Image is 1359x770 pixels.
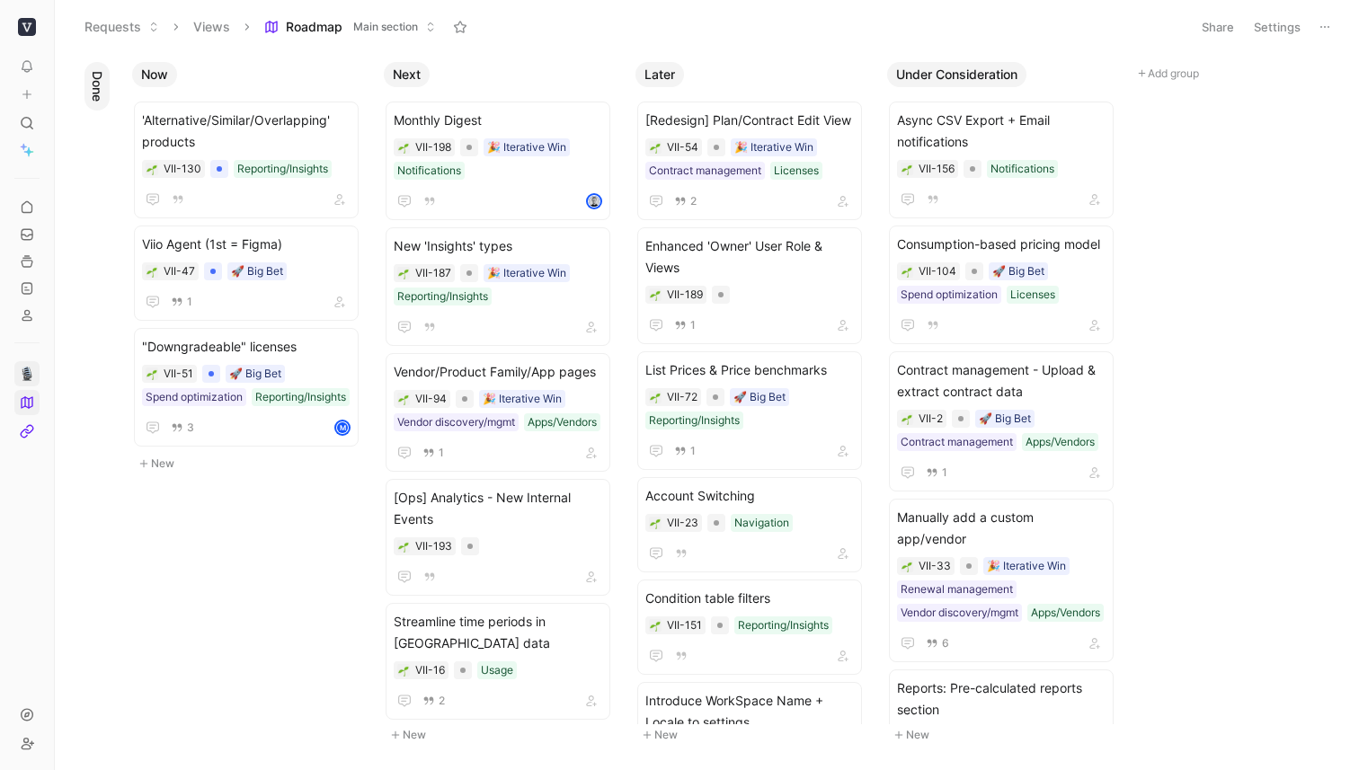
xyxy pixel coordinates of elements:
[889,499,1114,662] a: Manually add a custom app/vendor🎉 Iterative WinRenewal managementVendor discovery/mgmtApps/Vendors6
[397,540,410,553] button: 🌱
[142,234,351,255] span: Viio Agent (1st = Figma)
[979,410,1031,428] div: 🚀 Big Bet
[650,393,661,403] img: 🌱
[398,269,409,279] img: 🌱
[147,164,157,175] img: 🌱
[901,604,1018,622] div: Vendor discovery/mgmt
[20,367,34,381] img: 🎙️
[231,262,283,280] div: 🚀 Big Bet
[637,477,862,572] a: Account SwitchingNavigation
[384,724,621,746] button: New
[635,62,684,87] button: Later
[229,365,281,383] div: 🚀 Big Bet
[889,351,1114,491] a: Contract management - Upload & extract contract data🚀 Big BetContract managementApps/Vendors1
[637,351,862,470] a: List Prices & Price benchmarks🚀 Big BetReporting/Insights1
[919,410,943,428] div: VII-2
[990,160,1054,178] div: Notifications
[237,160,328,178] div: Reporting/Insights
[386,603,610,720] a: Streamline time periods in [GEOGRAPHIC_DATA] dataUsage2
[667,388,697,406] div: VII-72
[415,138,451,156] div: VII-198
[377,54,628,755] div: NextNew
[146,163,158,175] div: 🌱
[897,234,1106,255] span: Consumption-based pricing model
[919,160,955,178] div: VII-156
[919,557,951,575] div: VII-33
[902,164,912,175] img: 🌱
[134,102,359,218] a: 'Alternative/Similar/Overlapping' productsReporting/Insights
[77,54,117,755] div: Done
[88,71,106,102] span: Done
[897,359,1106,403] span: Contract management - Upload & extract contract data
[386,479,610,596] a: [Ops] Analytics - New Internal Events
[650,290,661,301] img: 🌱
[141,66,168,84] span: Now
[902,414,912,425] img: 🌱
[84,62,110,111] button: Done
[637,102,862,220] a: [Redesign] Plan/Contract Edit View🎉 Iterative WinContract managementLicenses2
[942,467,947,478] span: 1
[397,141,410,154] button: 🌱
[397,267,410,279] div: 🌱
[397,393,410,405] button: 🌱
[132,453,369,474] button: New
[889,102,1114,218] a: Async CSV Export + Email notificationsNotifications
[142,336,351,358] span: "Downgradeable" licenses
[919,262,956,280] div: VII-104
[645,359,854,381] span: List Prices & Price benchmarks
[397,413,515,431] div: Vendor discovery/mgmt
[487,264,566,282] div: 🎉 Iterative Win
[901,163,913,175] div: 🌱
[146,388,243,406] div: Spend optimization
[650,621,661,632] img: 🌱
[167,418,198,438] button: 3
[18,18,36,36] img: Viio
[256,13,444,40] button: RoadmapMain section
[667,616,702,634] div: VII-151
[397,664,410,677] button: 🌱
[164,160,201,178] div: VII-130
[528,413,597,431] div: Apps/Vendors
[644,66,675,84] span: Later
[901,412,913,425] button: 🌱
[386,102,610,220] a: Monthly Digest🎉 Iterative WinNotificationsavatar
[187,422,194,433] span: 3
[649,517,662,529] button: 🌱
[415,390,447,408] div: VII-94
[146,265,158,278] button: 🌱
[187,296,192,307] span: 1
[398,143,409,154] img: 🌱
[336,421,349,434] div: M
[147,267,157,278] img: 🌱
[896,66,1017,84] span: Under Consideration
[398,666,409,677] img: 🌱
[645,690,854,733] span: Introduce WorkSpace Name + Locale to settings
[1031,604,1100,622] div: Apps/Vendors
[386,353,610,472] a: Vendor/Product Family/App pages🎉 Iterative WinVendor discovery/mgmtApps/Vendors1
[645,110,854,131] span: [Redesign] Plan/Contract Edit View
[649,412,740,429] div: Reporting/Insights
[887,724,1124,746] button: New
[901,433,1013,451] div: Contract management
[146,367,158,380] button: 🌱
[487,138,566,156] div: 🎉 Iterative Win
[671,441,699,461] button: 1
[637,580,862,675] a: Condition table filtersReporting/Insights
[394,487,602,530] span: [Ops] Analytics - New Internal Events
[394,611,602,654] span: Streamline time periods in [GEOGRAPHIC_DATA] data
[649,288,662,301] button: 🌱
[1194,14,1242,40] button: Share
[14,342,40,444] div: 🎙️
[650,518,661,529] img: 🌱
[649,141,662,154] div: 🌱
[649,162,761,180] div: Contract management
[394,110,602,131] span: Monthly Digest
[394,361,602,383] span: Vendor/Product Family/App pages
[134,328,359,447] a: "Downgradeable" licenses🚀 Big BetSpend optimizationReporting/Insights3M
[671,315,699,335] button: 1
[483,390,562,408] div: 🎉 Iterative Win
